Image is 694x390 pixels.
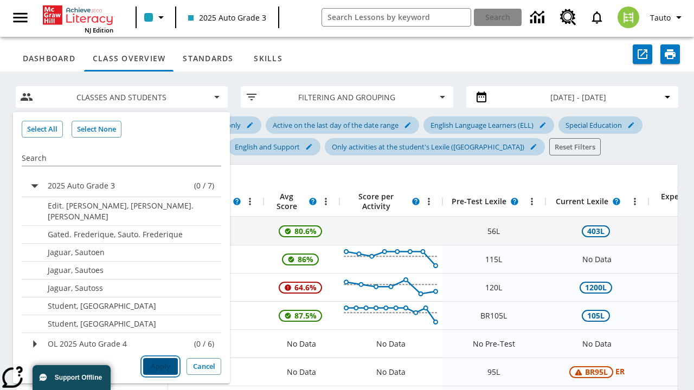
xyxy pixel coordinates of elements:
button: Open Menu [421,193,437,210]
div: Edit Only activities at the student's Lexile (Reading) filter selected submenu item [325,138,545,155]
div: 105 Lexile, At or above expected, Jaguar, Sautoen [545,301,648,329]
span: [DATE] - [DATE] [550,92,606,103]
span: 87.5% [290,306,321,326]
button: 2025 Auto Grade 3, Select all in the section [48,177,115,194]
a: Data Center [524,3,554,32]
div: No Data, Jaguar, Sautoss [264,357,339,386]
button: Read more about Score per Activity [408,193,424,210]
button: Read more about Pre-Test Lexile [506,193,523,210]
span: Tauto [650,12,671,23]
span: 64.6% [290,278,321,297]
span: 1200L [581,278,611,297]
span: Support Offline [55,374,102,381]
p: Edit. [PERSON_NAME], [PERSON_NAME]. [PERSON_NAME] [48,200,208,222]
button: Print [660,44,680,64]
div: Edit Special Education filter selected submenu item [558,116,642,134]
div: Edit English and Support filter selected submenu item [228,138,320,155]
button: Class Overview [84,45,175,71]
div: , 80.6%, This student's Average First Try Score 80.6% is above 75%, 2025 Auto Grade 3 (6/7) [264,217,339,245]
button: Read more about Activities Completed [229,193,245,210]
div: Edit English Language Learners (ELL) filter selected submenu item [423,116,554,134]
button: Standards [174,45,242,71]
span: English and Support [228,142,306,152]
div: No Data, Jaguar, Sautoss [371,361,411,383]
span: Classes and Students [42,92,202,103]
button: Open Activity Tracker, Jaguar, Sautoen [344,305,438,326]
span: Active on the last day of the date range [266,120,405,130]
div: drop down list [13,112,230,383]
span: Avg Score [269,192,305,211]
div: 403 Lexile, At or above expected, 2025 Auto Grade 3 (6/7) [545,217,648,245]
svg: Sub Menu button [26,335,43,353]
div: 1200 Lexile, At or above expected, Gated. Frederique, Sauto. Frederique [545,273,648,301]
ul: filter dropdown class selector. 2 items. [22,171,221,349]
button: Select the date range menu item [471,90,674,103]
span: 403L [583,222,609,241]
button: Select None [72,121,121,138]
p: Gated. Frederique, Sauto. Frederique [48,229,208,240]
button: Dashboard [14,45,84,71]
p: 2025 Auto Grade 3 [48,180,115,191]
div: Home [43,3,113,34]
svg: Sub Menu button [26,177,43,194]
p: OL 2025 Auto Grade 4 [48,339,127,349]
li: Sub Menu buttonOL 2025 Auto Grade 4, Select all in the section(0 / 6) [22,333,221,355]
span: Only activities at the student's Lexile ([GEOGRAPHIC_DATA]) [325,142,531,152]
svg: Collapse Date Range Filter [661,90,674,103]
span: 56 Lexile, 2025 Auto Grade 3 (6/7) [487,225,500,237]
input: search field [322,9,471,26]
span: No Data [281,333,322,355]
p: (0 / 6) [194,339,214,349]
div: No Data, Jaguar, Sautoes [371,333,411,355]
span: Beginning reader 105 Lexile, Jaguar, Sautoen [480,310,507,321]
div: undefined, Below expected, Edit. Rex, Sauto. Rex [545,245,648,273]
span: Special Education [559,120,628,130]
span: BR95L [581,362,612,382]
p: Jaguar, Sautoss [48,283,208,294]
span: 120 Lexile, Gated. Frederique, Sauto. Frederique [485,282,502,293]
button: Open Menu [318,193,334,210]
p: (0 / 7) [194,180,214,191]
button: Skills [242,45,294,71]
div: , 86%, This student's Average First Try Score 86% is above 75%, Edit. Rex, Sauto. Rex [264,245,339,273]
div: No Data, Jaguar, Sautoes [545,329,648,357]
span: No Pre-Test, Jaguar, Sautoes [473,338,515,349]
button: Open Menu [627,193,643,210]
button: OL 2025 Auto Grade 4, Select all in the section [48,335,127,353]
p: Student, [GEOGRAPHIC_DATA] [48,301,208,311]
button: Export to CSV [633,44,652,64]
div: Search [22,142,221,166]
button: Class color is light blue. Change class color [140,8,172,27]
li: Sub Menu button2025 Auto Grade 3, Select all in the section(0 / 7) [22,175,221,197]
button: Cancel [187,358,221,375]
button: Open Activity Tracker, Gated. Frederique, Sauto. Frederique [344,277,438,298]
img: avatar image [618,6,639,28]
a: Resource Center, Will open in new tab [554,3,583,32]
div: Edit Active on the last day of the date range filter selected submenu item [266,116,419,134]
span: Pre-Test Lexile [452,197,506,206]
span: ER [615,366,625,376]
span: No Data [281,361,322,383]
p: Student, [GEOGRAPHIC_DATA] [48,318,208,329]
button: Select a new avatar [611,3,646,31]
span: 86% [293,250,318,269]
button: Open Menu [524,193,540,210]
span: Current Lexile [556,197,608,206]
span: No Data [582,253,612,265]
button: Select classes and students menu item [20,90,224,103]
button: Open side menu [4,2,36,34]
button: Read more about the Average score [305,193,321,210]
p: Jaguar, Sautoen [48,247,208,258]
div: Beginning reader 95 Lexile, ER, Based on the Lexile Reading measure, student is an Emerging Reade... [545,357,648,386]
button: Profile/Settings [646,8,690,27]
span: 80.6% [290,222,321,241]
span: Score per Activity [345,192,408,211]
span: NJ Edition [85,26,113,34]
a: Notifications [583,3,611,31]
p: Jaguar, Sautoes [48,265,208,276]
span: Filtering and Grouping [267,92,427,103]
span: No Data [582,338,612,349]
span: 105L [583,306,609,326]
span: English Language Learners (ELL) [424,120,540,130]
button: Select All [22,121,63,138]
